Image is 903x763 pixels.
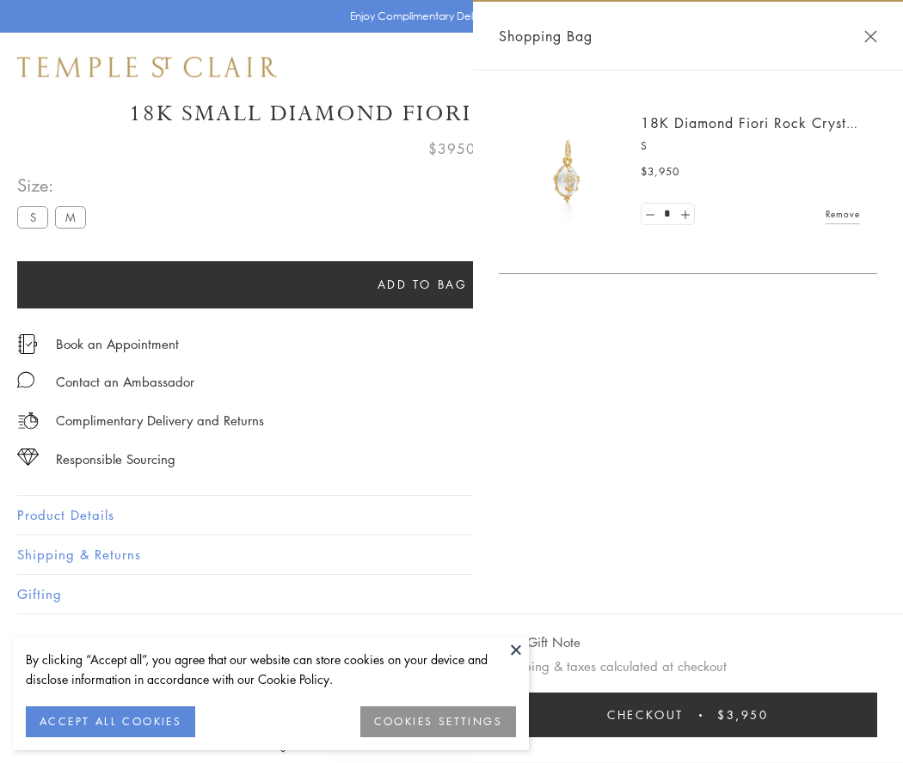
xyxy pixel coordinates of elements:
[56,371,194,393] div: Contact an Ambassador
[428,137,476,160] span: $3950
[17,496,886,534] button: Product Details
[717,705,769,724] span: $3,950
[826,204,860,223] a: Remove
[17,171,93,199] span: Size:
[864,30,877,43] button: Close Shopping Bag
[499,693,877,737] button: Checkout $3,950
[676,204,693,225] a: Set quantity to 2
[17,206,48,228] label: S
[641,137,860,155] p: S
[499,632,580,653] button: Add Gift Note
[17,535,886,574] button: Shipping & Returns
[516,120,619,223] img: P51889-E11FIORI
[499,25,593,47] span: Shopping Bag
[55,206,86,228] label: M
[607,705,684,724] span: Checkout
[26,706,195,737] button: ACCEPT ALL COOKIES
[56,449,175,470] div: Responsible Sourcing
[17,410,39,431] img: icon_delivery.svg
[378,275,468,294] span: Add to bag
[56,410,264,431] p: Complimentary Delivery and Returns
[56,334,179,353] a: Book an Appointment
[17,334,38,354] img: icon_appointment.svg
[17,449,39,466] img: icon_sourcing.svg
[26,650,516,689] div: By clicking “Accept all”, you agree that our website can store cookies on your device and disclos...
[642,204,659,225] a: Set quantity to 0
[17,575,886,613] button: Gifting
[17,261,827,308] button: Add to bag
[499,656,877,677] p: Shipping & taxes calculated at checkout
[17,99,886,129] h1: 18K Small Diamond Fiori Rock Crystal Amulet
[641,163,679,180] span: $3,950
[360,706,516,737] button: COOKIES SETTINGS
[17,57,277,77] img: Temple St. Clair
[17,371,34,388] img: MessageIcon-01_2.svg
[350,8,545,25] p: Enjoy Complimentary Delivery & Returns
